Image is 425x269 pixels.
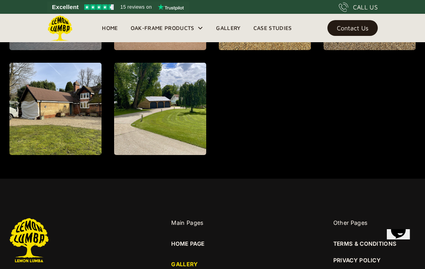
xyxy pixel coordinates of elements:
[337,25,368,31] div: Contact Us
[131,23,194,33] div: Oak-Frame Products
[47,2,189,13] a: See Lemon Lumba reviews on Trustpilot
[247,22,298,34] a: Case Studies
[384,229,419,263] iframe: chat widget
[339,2,378,12] a: CALL US
[96,22,124,34] a: Home
[210,22,247,34] a: Gallery
[327,20,378,36] a: Contact Us
[171,239,204,248] a: HOME PAGE
[124,14,210,42] div: Oak-Frame Products
[171,218,253,228] div: Main Pages
[171,260,253,269] a: GALLERY
[52,2,79,12] span: Excellent
[9,63,102,155] a: open lightbox
[158,4,184,10] img: Trustpilot logo
[333,239,397,248] a: TERMS & CONDITIONS
[333,256,381,265] a: PRIVACY POLICY
[353,2,378,12] div: CALL US
[333,218,416,228] div: Other Pages
[84,4,114,10] img: Trustpilot 4.5 stars
[120,2,152,12] span: 15 reviews on
[114,63,206,155] a: open lightbox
